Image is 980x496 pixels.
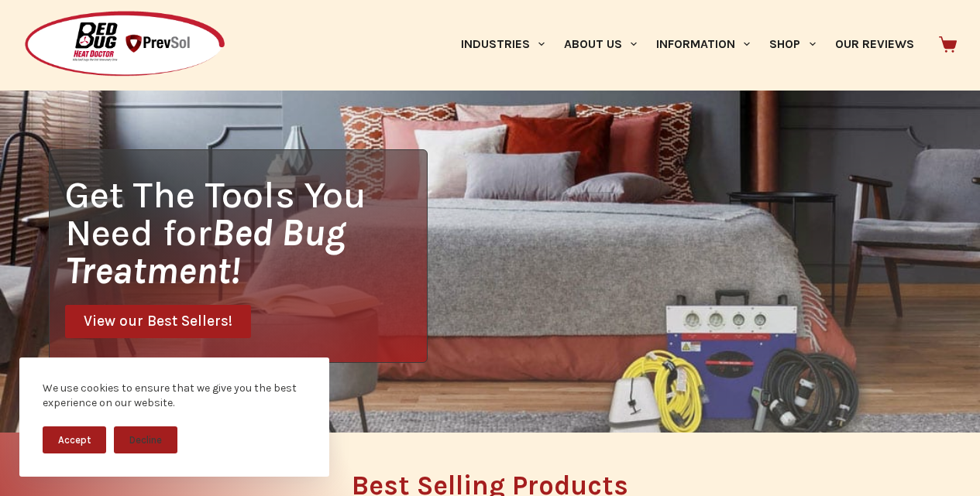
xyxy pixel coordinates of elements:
button: Decline [114,426,177,453]
h1: Get The Tools You Need for [65,176,426,289]
i: Bed Bug Treatment! [65,210,346,292]
a: View our Best Sellers! [65,305,251,338]
span: View our Best Sellers! [84,314,232,329]
img: Prevsol/Bed Bug Heat Doctor [23,10,226,79]
button: Open LiveChat chat widget [12,6,59,53]
button: Accept [43,426,106,453]
div: We use cookies to ensure that we give you the best experience on our website. [43,381,306,411]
